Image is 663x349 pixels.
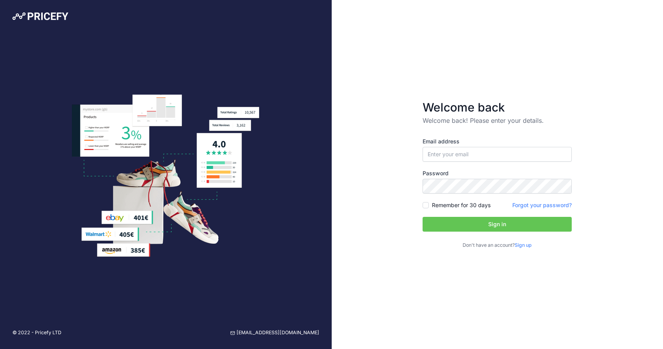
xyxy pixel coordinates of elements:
[423,100,572,114] h3: Welcome back
[230,329,319,337] a: [EMAIL_ADDRESS][DOMAIN_NAME]
[423,242,572,249] p: Don't have an account?
[423,116,572,125] p: Welcome back! Please enter your details.
[12,329,61,337] p: © 2022 - Pricefy LTD
[423,169,572,177] label: Password
[432,201,491,209] label: Remember for 30 days
[423,217,572,232] button: Sign in
[512,202,572,208] a: Forgot your password?
[423,147,572,162] input: Enter your email
[423,138,572,145] label: Email address
[12,12,68,20] img: Pricefy
[515,242,532,248] a: Sign up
